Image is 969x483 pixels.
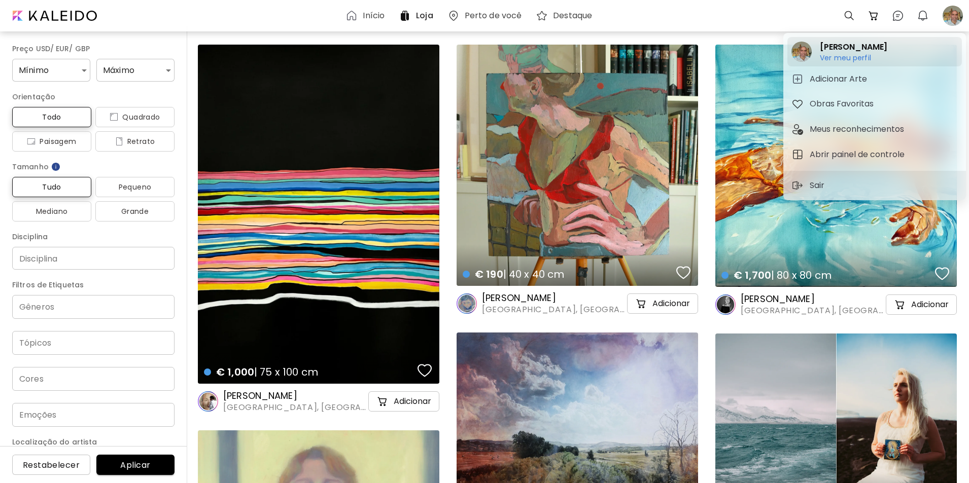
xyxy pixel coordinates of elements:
h5: Obras Favoritas [810,98,877,110]
h2: [PERSON_NAME] [820,41,887,53]
button: tabAbrir painel de controle [787,144,962,165]
button: tabObras Favoritas [787,94,962,114]
h5: Meus reconhecimentos [810,123,907,135]
h6: Ver meu perfil [820,53,887,62]
img: sign-out [791,179,804,192]
button: tabAdicionar Arte [787,69,962,89]
img: tab [791,123,804,135]
img: tab [791,73,804,85]
img: tab [791,98,804,110]
h5: Adicionar Arte [810,73,870,85]
h5: Abrir painel de controle [810,148,908,161]
p: Sair [810,179,828,192]
button: tabMeus reconhecimentos [787,119,962,139]
button: sign-outSair [787,175,832,196]
img: tab [791,148,804,161]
